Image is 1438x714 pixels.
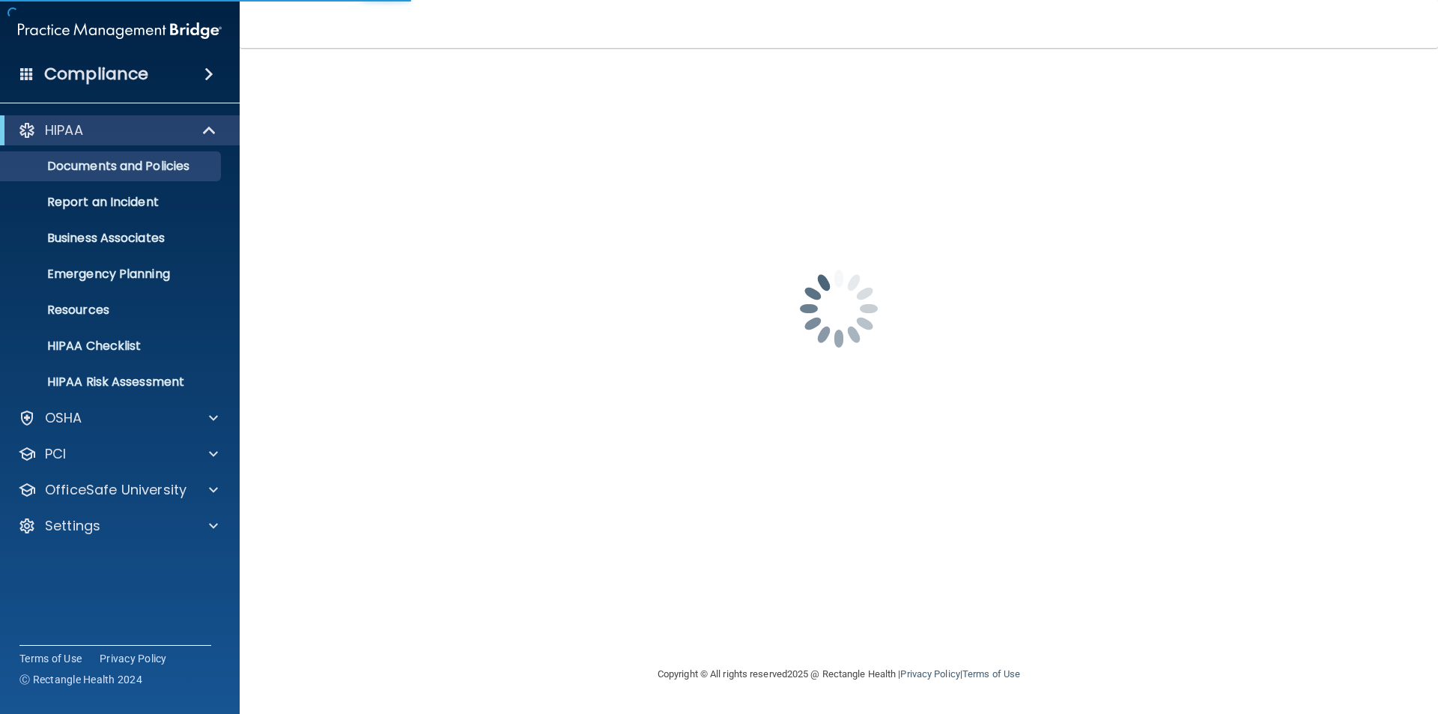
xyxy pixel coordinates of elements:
[45,409,82,427] p: OSHA
[45,121,83,139] p: HIPAA
[18,16,222,46] img: PMB logo
[18,409,218,427] a: OSHA
[10,303,214,318] p: Resources
[44,64,148,85] h4: Compliance
[100,651,167,666] a: Privacy Policy
[10,375,214,390] p: HIPAA Risk Assessment
[900,668,959,680] a: Privacy Policy
[19,651,82,666] a: Terms of Use
[45,517,100,535] p: Settings
[962,668,1020,680] a: Terms of Use
[19,672,142,687] span: Ⓒ Rectangle Health 2024
[18,481,218,499] a: OfficeSafe University
[10,267,214,282] p: Emergency Planning
[10,195,214,210] p: Report an Incident
[45,481,186,499] p: OfficeSafe University
[10,231,214,246] p: Business Associates
[18,121,217,139] a: HIPAA
[18,517,218,535] a: Settings
[10,159,214,174] p: Documents and Policies
[764,234,914,384] img: spinner.e123f6fc.gif
[565,650,1112,698] div: Copyright © All rights reserved 2025 @ Rectangle Health | |
[10,339,214,354] p: HIPAA Checklist
[18,445,218,463] a: PCI
[45,445,66,463] p: PCI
